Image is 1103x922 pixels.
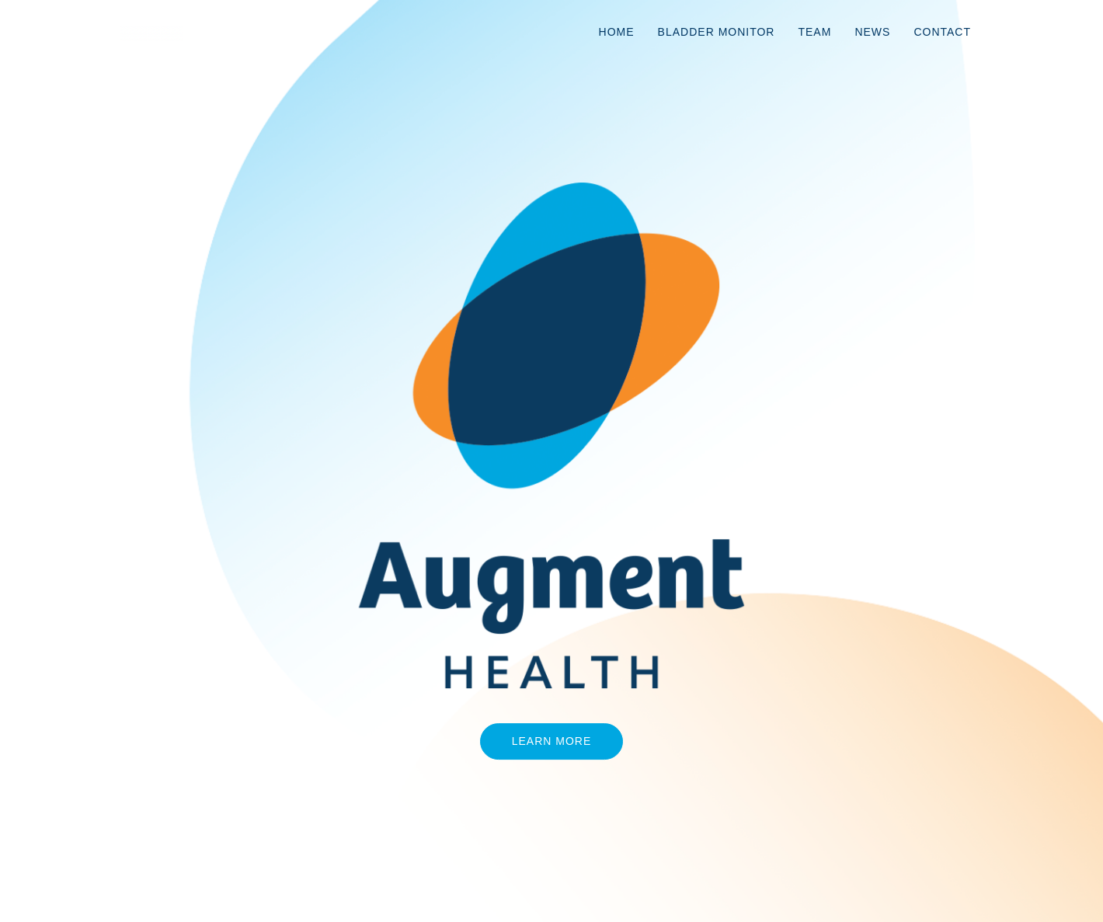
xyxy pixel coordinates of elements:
img: AugmentHealth_FullColor_Transparent.png [347,183,756,690]
a: News [843,6,902,57]
a: Home [587,6,646,57]
a: Learn More [480,723,624,760]
a: Contact [902,6,983,57]
a: Bladder Monitor [646,6,787,57]
a: Team [786,6,843,57]
img: logo [120,26,183,41]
